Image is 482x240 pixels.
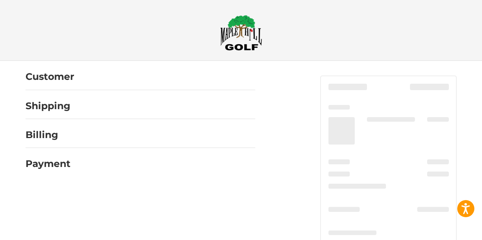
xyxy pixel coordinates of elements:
[26,100,70,112] h2: Shipping
[26,129,70,141] h2: Billing
[220,15,262,51] img: Maple Hill Golf
[8,207,91,232] iframe: Gorgias live chat messenger
[26,71,74,83] h2: Customer
[419,219,482,240] iframe: Google Customer Reviews
[26,158,70,170] h2: Payment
